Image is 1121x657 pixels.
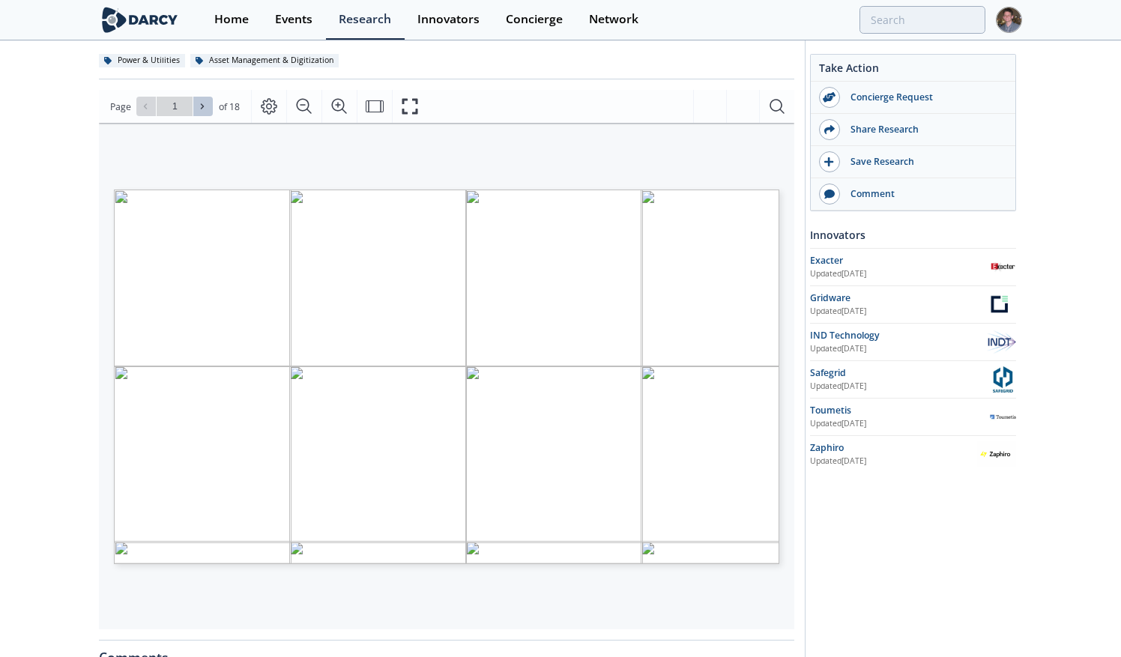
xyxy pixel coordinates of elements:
[810,291,984,305] div: Gridware
[589,13,638,25] div: Network
[810,306,984,318] div: Updated [DATE]
[214,13,249,25] div: Home
[190,54,339,67] div: Asset Management & Digitization
[275,13,312,25] div: Events
[810,404,990,417] div: Toumetis
[984,291,1016,318] img: Gridware
[840,155,1008,169] div: Save Research
[977,441,1017,467] img: Zaphiro
[810,366,1016,393] a: Safegrid Updated[DATE] Safegrid
[990,254,1016,280] img: Exacter
[810,254,1016,280] a: Exacter Updated[DATE] Exacter
[810,441,977,455] div: Zaphiro
[990,404,1016,430] img: Toumetis
[810,329,1016,355] a: IND Technology Updated[DATE] IND Technology
[810,254,990,267] div: Exacter
[810,343,984,355] div: Updated [DATE]
[810,268,990,280] div: Updated [DATE]
[99,54,185,67] div: Power & Utilities
[339,13,391,25] div: Research
[506,13,563,25] div: Concierge
[996,7,1022,33] img: Profile
[810,291,1016,318] a: Gridware Updated[DATE] Gridware
[810,381,990,393] div: Updated [DATE]
[840,91,1008,104] div: Concierge Request
[984,329,1016,355] img: IND Technology
[840,187,1008,201] div: Comment
[810,441,1016,467] a: Zaphiro Updated[DATE] Zaphiro
[810,366,990,380] div: Safegrid
[99,7,181,33] img: logo-wide.svg
[810,455,977,467] div: Updated [DATE]
[417,13,480,25] div: Innovators
[810,329,984,342] div: IND Technology
[810,222,1016,248] div: Innovators
[990,366,1016,393] img: Safegrid
[810,418,990,430] div: Updated [DATE]
[811,60,1015,82] div: Take Action
[859,6,985,34] input: Advanced Search
[810,404,1016,430] a: Toumetis Updated[DATE] Toumetis
[840,123,1008,136] div: Share Research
